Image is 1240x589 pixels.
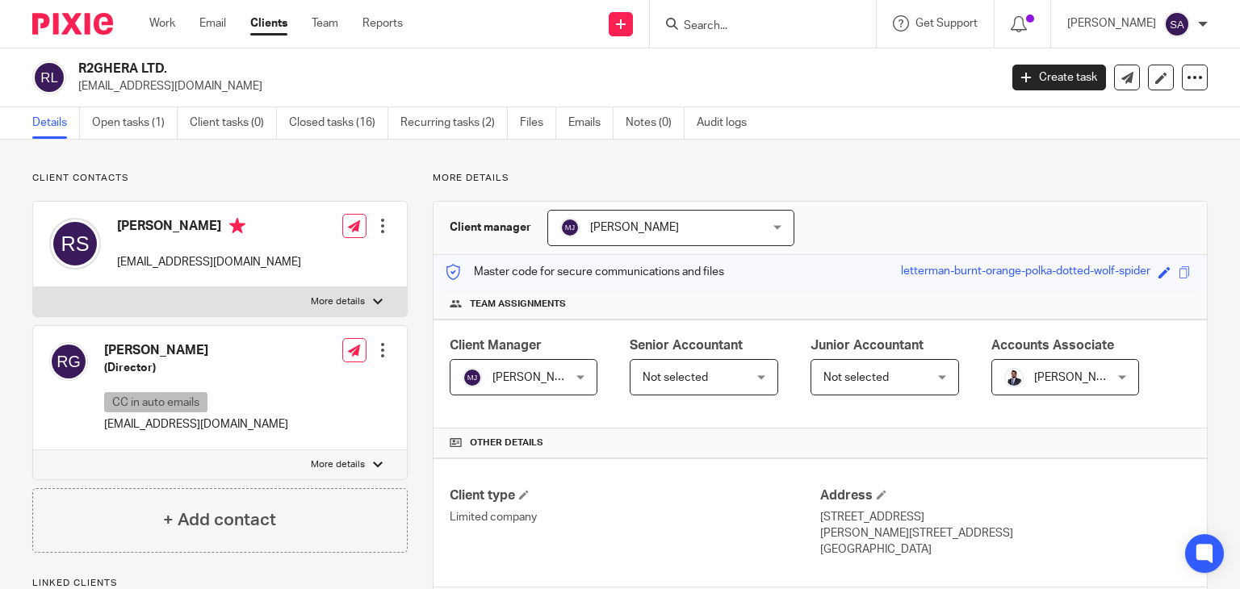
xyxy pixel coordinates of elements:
img: svg%3E [49,218,101,269]
p: CC in auto emails [104,392,207,412]
i: Primary [229,218,245,234]
h3: Client manager [450,219,531,236]
h5: (Director) [104,360,288,376]
img: svg%3E [49,342,88,381]
a: Recurring tasks (2) [400,107,508,139]
img: svg%3E [1164,11,1190,37]
p: Limited company [450,509,820,525]
p: [GEOGRAPHIC_DATA] [820,541,1191,558]
img: svg%3E [560,218,580,237]
a: Create task [1012,65,1106,90]
span: Accounts Associate [991,339,1114,352]
h2: R2GHERA LTD. [78,61,806,77]
span: Get Support [915,18,978,29]
a: Closed tasks (16) [289,107,388,139]
h4: + Add contact [163,508,276,533]
a: Files [520,107,556,139]
p: Master code for secure communications and files [446,264,724,280]
p: More details [311,458,365,471]
span: Senior Accountant [630,339,743,352]
h4: [PERSON_NAME] [104,342,288,359]
p: Client contacts [32,172,408,185]
a: Clients [250,15,287,31]
a: Reports [362,15,403,31]
p: [EMAIL_ADDRESS][DOMAIN_NAME] [78,78,988,94]
span: [PERSON_NAME] [1034,372,1123,383]
span: [PERSON_NAME] [492,372,581,383]
a: Notes (0) [626,107,685,139]
img: svg%3E [463,368,482,387]
img: _MG_2399_1.jpg [1004,368,1024,387]
img: Pixie [32,13,113,35]
h4: Client type [450,487,820,504]
h4: [PERSON_NAME] [117,218,301,238]
a: Details [32,107,80,139]
p: More details [433,172,1208,185]
a: Email [199,15,226,31]
h4: Address [820,487,1191,504]
img: svg%3E [32,61,66,94]
p: [PERSON_NAME] [1067,15,1156,31]
span: [PERSON_NAME] [590,222,679,233]
div: letterman-burnt-orange-polka-dotted-wolf-spider [901,263,1150,282]
a: Team [312,15,338,31]
span: Other details [470,437,543,449]
a: Audit logs [697,107,759,139]
span: Junior Accountant [811,339,924,352]
p: [EMAIL_ADDRESS][DOMAIN_NAME] [104,416,288,432]
p: [STREET_ADDRESS] [820,509,1191,525]
p: [EMAIL_ADDRESS][DOMAIN_NAME] [117,254,301,270]
span: Client Manager [450,339,542,352]
p: More details [311,295,365,308]
a: Emails [568,107,614,139]
a: Work [149,15,175,31]
a: Open tasks (1) [92,107,178,139]
span: Not selected [643,372,708,383]
a: Client tasks (0) [190,107,277,139]
input: Search [682,19,827,34]
p: [PERSON_NAME][STREET_ADDRESS] [820,525,1191,541]
span: Team assignments [470,298,566,311]
span: Not selected [823,372,889,383]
